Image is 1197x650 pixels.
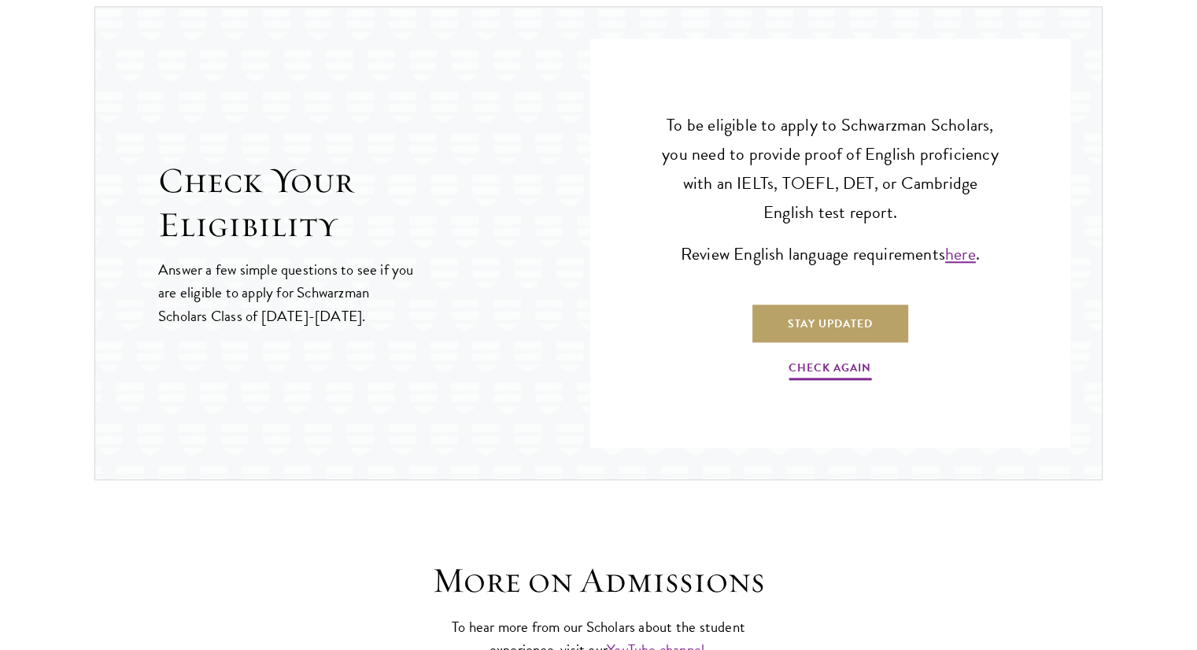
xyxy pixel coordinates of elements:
p: Answer a few simple questions to see if you are eligible to apply for Schwarzman Scholars Class o... [158,258,416,327]
a: Check Again [789,358,871,382]
a: Stay Updated [752,305,908,342]
h3: More on Admissions [355,559,843,603]
h2: Check Your Eligibility [158,159,590,247]
a: here [945,241,976,267]
p: To be eligible to apply to Schwarzman Scholars, you need to provide proof of English proficiency ... [661,111,999,227]
p: Review English language requirements . [661,240,999,269]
